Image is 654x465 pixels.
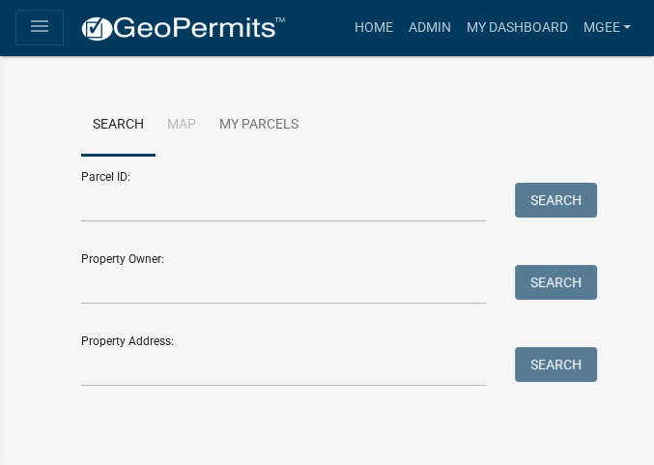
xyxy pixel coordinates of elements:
a: My Dashboard [458,10,575,46]
a: My Parcels [208,95,310,157]
i: menu [28,15,51,38]
button: menu [15,10,64,45]
a: Search [81,95,156,157]
button: Search [515,265,597,300]
button: Search [515,347,597,382]
a: mgee [575,10,639,46]
button: Search [515,183,597,218]
a: Home [346,10,400,46]
a: Admin [400,10,458,46]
